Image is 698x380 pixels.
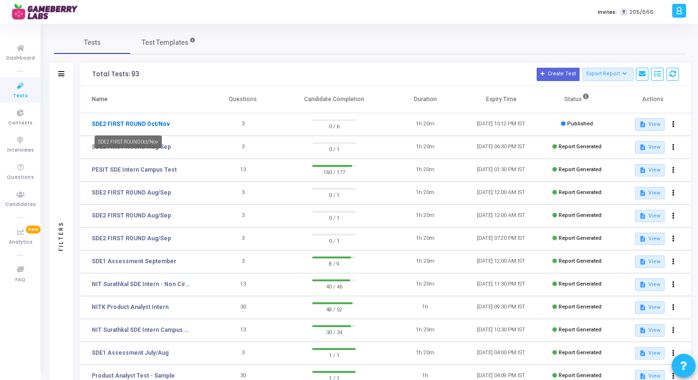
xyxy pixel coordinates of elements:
span: FAQ [15,276,25,284]
a: Product Analyst Test - Sample [92,371,175,380]
td: 1h [387,296,463,319]
a: NITK Product Analyst Intern [92,303,169,311]
td: 1h 20m [387,182,463,205]
td: 1h 20m [387,159,463,182]
a: NIT Surathkal SDE Intern Campus Test [92,326,190,334]
button: View [635,347,664,359]
a: SDE2 FIRST ROUND Oct/Nov [92,120,170,128]
span: Report Generated [559,189,602,195]
span: Questions [7,174,34,182]
img: logo [12,2,84,21]
button: View [635,233,664,245]
mat-icon: description [639,236,646,242]
th: Candidate Completion [281,86,387,113]
th: Name [80,86,205,113]
td: [DATE] 06:30 PM IST [463,136,539,159]
td: [DATE] 07:20 PM IST [463,227,539,250]
div: Total Tests: 93 [92,71,139,78]
td: 3 [205,227,281,250]
a: SDE1 Assessment September [92,257,176,266]
span: Report Generated [559,212,602,218]
td: 3 [205,182,281,205]
span: 48 / 52 [312,304,356,314]
a: SDE2 FIRST ROUND Aug/Sep [92,211,171,220]
label: Invites: [598,8,617,16]
button: Export Report [582,68,634,81]
span: Analytics [9,238,32,246]
span: Tests [84,38,101,48]
td: [DATE] 09:30 PM IST [463,296,539,319]
td: 3 [205,205,281,227]
a: SDE2 FIRST ROUND Aug/Sep [92,234,171,243]
td: 1h 20m [387,342,463,365]
a: PESIT SDE Intern Campus Test [92,165,177,174]
td: 13 [205,319,281,342]
td: 1h 20m [387,136,463,159]
td: [DATE] 12:00 AM IST [463,250,539,273]
span: Tests [13,92,28,100]
mat-icon: description [639,121,646,128]
button: View [635,164,664,176]
span: Report Generated [559,327,602,333]
span: Report Generated [559,349,602,356]
button: View [635,256,664,268]
span: New [26,226,41,234]
mat-icon: description [639,167,646,174]
td: 13 [205,159,281,182]
span: Report Generated [559,258,602,264]
span: Report Generated [559,144,602,150]
td: 1h 20m [387,250,463,273]
span: 1 / 1 [312,350,356,359]
mat-icon: description [639,258,646,265]
td: 3 [205,250,281,273]
th: Duration [387,86,463,113]
mat-icon: description [639,304,646,311]
mat-icon: description [639,327,646,334]
td: 1h 20m [387,319,463,342]
mat-icon: description [639,350,646,357]
span: Report Generated [559,372,602,379]
span: Candidates [5,201,36,209]
span: 0 / 1 [312,213,356,222]
span: 205/666 [629,8,654,16]
a: SDE1 Assessment July/Aug [92,349,169,357]
td: [DATE] 01:30 PM IST [463,159,539,182]
mat-icon: description [639,373,646,380]
span: 30 / 34 [312,327,356,337]
button: View [635,141,664,154]
button: View [635,210,664,222]
th: Questions [205,86,281,113]
button: View [635,324,664,337]
span: Dashboard [6,54,35,62]
th: Actions [615,86,691,113]
th: Status [539,86,615,113]
mat-icon: description [639,281,646,288]
td: [DATE] 12:00 AM IST [463,182,539,205]
div: SDE2 FIRST ROUND Oct/Nov [95,135,162,148]
td: 1h 20m [387,273,463,296]
td: 1h 20m [387,113,463,136]
button: Create Test [537,68,580,81]
span: 8 / 9 [312,258,356,268]
button: View [635,301,664,314]
td: 3 [205,136,281,159]
span: 0 / 1 [312,190,356,199]
a: NIT Surathkal SDE Intern - Non Circuit [92,280,190,288]
span: 0 / 1 [312,144,356,154]
td: 30 [205,296,281,319]
span: Report Generated [559,281,602,287]
td: [DATE] 04:00 PM IST [463,342,539,365]
td: [DATE] 12:00 AM IST [463,205,539,227]
div: Filters [57,184,65,288]
a: SDE2 FIRST ROUND Aug/Sep [92,188,171,197]
button: View [635,278,664,291]
span: 0 / 1 [312,236,356,245]
span: 0 / 6 [312,121,356,131]
span: Interviews [7,146,34,154]
td: [DATE] 11:30 PM IST [463,273,539,296]
span: 160 / 177 [312,167,356,176]
td: 1h 20m [387,205,463,227]
td: 13 [205,273,281,296]
mat-icon: description [639,144,646,151]
span: Report Generated [559,166,602,173]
